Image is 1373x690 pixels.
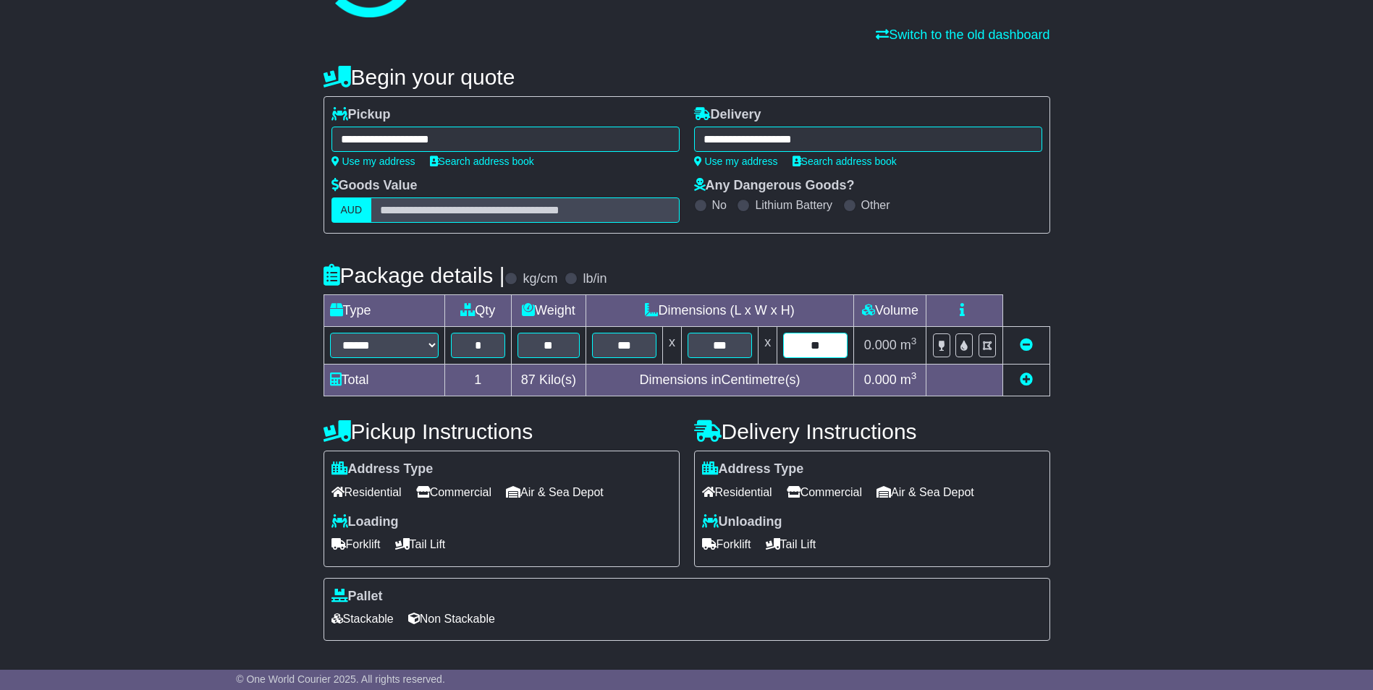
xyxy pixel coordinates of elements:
span: Air & Sea Depot [506,481,604,503]
label: lb/in [583,271,607,287]
td: Total [324,365,444,396]
label: Address Type [702,461,804,477]
sup: 3 [911,336,917,346]
label: Any Dangerous Goods? [694,178,855,194]
span: Air & Sea Depot [876,481,974,503]
td: Dimensions (L x W x H) [586,295,854,327]
span: m [900,338,917,352]
a: Switch to the old dashboard [876,27,1049,42]
label: Loading [331,514,399,530]
span: 87 [521,372,536,387]
label: Goods Value [331,178,418,194]
label: AUD [331,197,372,223]
a: Add new item [1020,372,1033,387]
label: Delivery [694,107,761,123]
label: Other [861,198,890,212]
td: Dimensions in Centimetre(s) [586,365,854,396]
h4: Delivery Instructions [694,419,1050,443]
sup: 3 [911,370,917,381]
td: Qty [444,295,512,327]
td: x [662,327,681,365]
span: m [900,372,917,387]
span: Residential [331,481,402,503]
label: Lithium Battery [755,198,832,212]
a: Remove this item [1020,338,1033,352]
a: Use my address [331,156,415,167]
span: Forklift [331,533,381,555]
span: 0.000 [864,338,897,352]
td: Kilo(s) [512,365,586,396]
h4: Pickup Instructions [324,419,680,443]
h4: Begin your quote [324,65,1050,89]
td: x [759,327,777,365]
span: Stackable [331,608,394,630]
span: Forklift [702,533,751,555]
span: Residential [702,481,772,503]
span: Tail Lift [395,533,446,555]
span: © One World Courier 2025. All rights reserved. [236,673,445,685]
label: Unloading [702,514,782,530]
a: Use my address [694,156,778,167]
label: kg/cm [523,271,557,287]
label: Address Type [331,461,434,477]
span: Commercial [787,481,862,503]
span: Non Stackable [408,608,495,630]
a: Search address book [793,156,897,167]
td: 1 [444,365,512,396]
td: Volume [854,295,926,327]
span: Tail Lift [766,533,816,555]
h4: Package details | [324,263,505,287]
a: Search address book [430,156,534,167]
label: Pallet [331,589,383,605]
span: 0.000 [864,372,897,387]
td: Weight [512,295,586,327]
span: Commercial [416,481,491,503]
label: No [712,198,727,212]
label: Pickup [331,107,391,123]
td: Type [324,295,444,327]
